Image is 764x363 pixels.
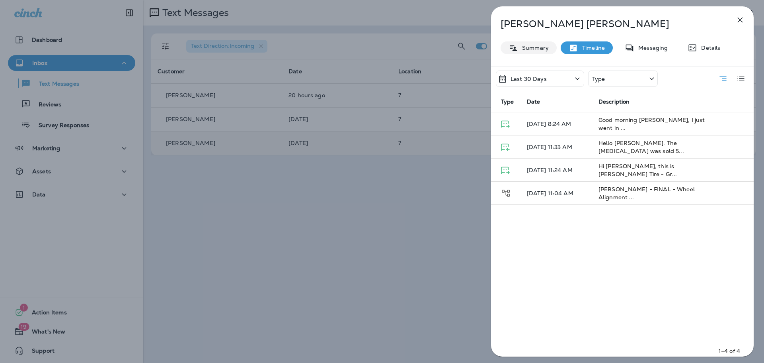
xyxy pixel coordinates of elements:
[697,45,720,51] p: Details
[634,45,668,51] p: Messaging
[578,45,605,51] p: Timeline
[511,76,547,82] p: Last 30 Days
[527,190,586,196] p: [DATE] 11:04 AM
[598,98,630,105] span: Description
[598,163,677,178] span: Hi [PERSON_NAME], this is [PERSON_NAME] Tire - Gr...
[598,116,705,131] span: Good morning [PERSON_NAME], I just went in ...
[527,121,586,127] p: [DATE] 8:24 AM
[501,143,510,150] span: Text Message - Received
[592,76,605,82] p: Type
[527,167,586,173] p: [DATE] 11:24 AM
[715,71,731,87] button: Summary View
[527,98,540,105] span: Date
[598,139,684,155] span: Hello [PERSON_NAME]. The [MEDICAL_DATA] was sold 5...
[733,71,749,86] button: Log View
[719,347,740,355] p: 1–4 of 4
[501,120,510,127] span: Text Message - Delivered
[598,186,695,201] span: [PERSON_NAME] - FINAL - Wheel Alignment ...
[501,166,510,173] span: Text Message - Delivered
[518,45,549,51] p: Summary
[501,98,514,105] span: Type
[527,144,586,150] p: [DATE] 11:33 AM
[501,18,718,29] p: [PERSON_NAME] [PERSON_NAME]
[501,189,511,196] span: Journey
